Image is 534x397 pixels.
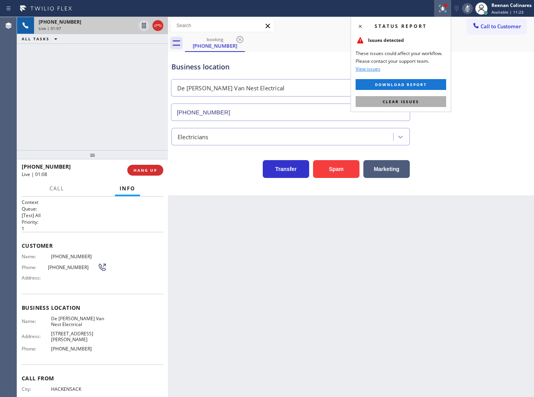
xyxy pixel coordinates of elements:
span: Address: [22,275,51,281]
span: Available | 11:23 [491,9,524,15]
span: HANG UP [133,167,157,173]
span: Call [50,185,64,192]
span: Name: [22,318,51,324]
button: HANG UP [127,165,163,176]
span: Phone: [22,346,51,352]
button: Hold Customer [139,20,149,31]
span: Call to Customer [481,23,521,30]
div: Electricians [178,132,208,141]
span: De [PERSON_NAME] Van Nest Electrical [51,316,106,328]
span: Business location [22,304,163,311]
span: [STREET_ADDRESS][PERSON_NAME] [51,331,106,343]
span: Info [120,185,135,192]
button: Marketing [363,160,410,178]
input: Phone Number [171,104,410,121]
span: HACKENSACK [51,386,106,392]
div: booking [186,36,244,42]
span: [PHONE_NUMBER] [51,346,106,352]
p: [Test] All [22,212,163,219]
span: City: [22,386,51,392]
span: [PHONE_NUMBER] [39,19,81,25]
div: [PHONE_NUMBER] [186,42,244,49]
button: ALL TASKS [17,34,65,43]
button: Hang up [152,20,163,31]
button: Call to Customer [467,19,526,34]
span: Live | 01:07 [39,26,61,31]
span: [PHONE_NUMBER] [48,264,98,270]
button: Call [45,181,69,196]
span: Phone: [22,264,48,270]
span: Live | 01:08 [22,171,47,178]
div: Business location [171,62,410,72]
input: Search [171,19,274,32]
div: (201) 315-9383 [186,35,244,51]
button: Mute [462,3,473,14]
span: Customer [22,242,163,249]
div: Reenan Colinares [491,2,532,9]
span: [PHONE_NUMBER] [51,254,106,259]
span: Call From [22,375,163,382]
span: Address: [22,333,51,339]
h2: Queue: [22,205,163,212]
h1: Context [22,199,163,205]
span: [PHONE_NUMBER] [22,163,71,170]
button: Transfer [263,160,309,178]
p: 1 [22,225,163,232]
h2: Priority: [22,219,163,225]
span: ALL TASKS [22,36,50,41]
div: De [PERSON_NAME] Van Nest Electrical [177,84,284,93]
span: Name: [22,254,51,259]
button: Spam [313,160,359,178]
button: Info [115,181,140,196]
